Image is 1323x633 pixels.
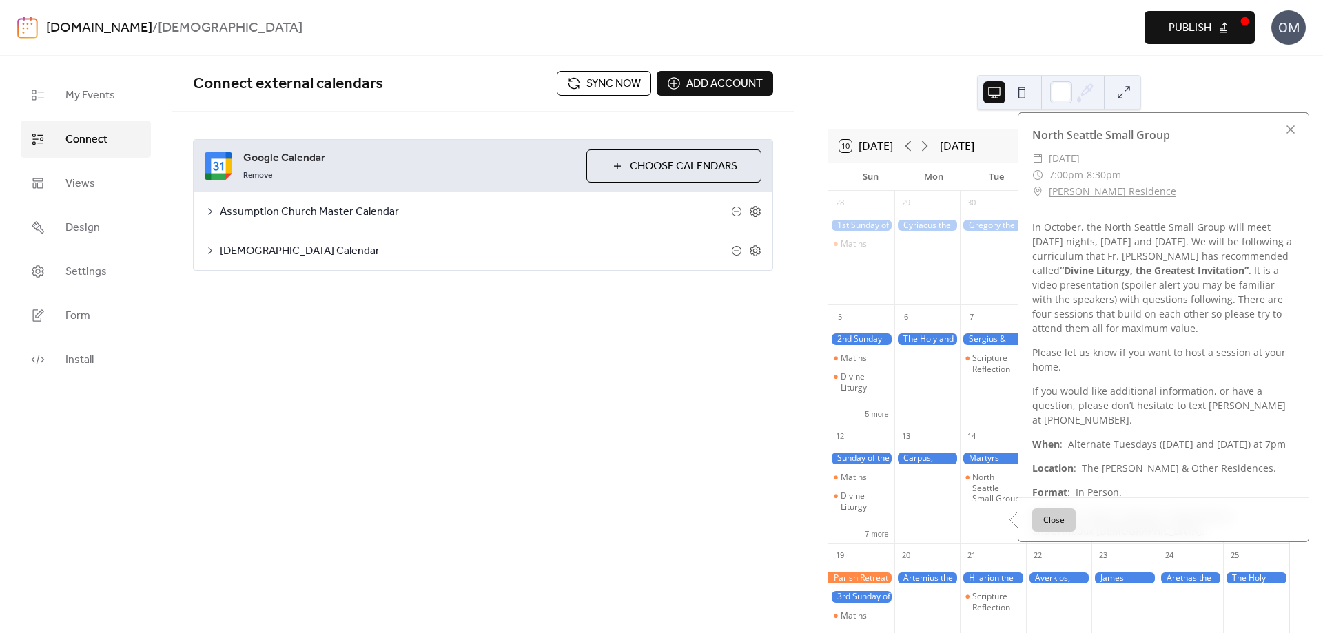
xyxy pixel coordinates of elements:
[1145,11,1255,44] button: Publish
[1018,127,1309,143] div: North Seattle Small Group
[586,76,641,92] span: Sync now
[972,353,1021,374] div: Scripture Reflection
[899,196,914,211] div: 29
[1096,548,1111,563] div: 23
[21,341,151,378] a: Install
[21,209,151,246] a: Design
[964,309,979,324] div: 7
[828,472,894,483] div: Matins
[1060,264,1249,277] b: “Divine Liturgy, the Greatest Invitation”
[964,428,979,444] div: 14
[902,163,965,191] div: Mon
[21,253,151,290] a: Settings
[828,238,894,249] div: Matins
[832,548,848,563] div: 19
[894,453,961,464] div: Carpus, Papylus, Agathodorus, & Agathonica, the Martyrs of Pergamus
[1032,508,1076,531] button: Close
[158,15,302,41] b: [DEMOGRAPHIC_DATA]
[841,490,889,512] div: Divine Liturgy
[1032,384,1295,427] p: If you would like additional information, or have a question, please don’t hesitate to text [PERS...
[1162,548,1177,563] div: 24
[832,428,848,444] div: 12
[894,220,961,231] div: Cyriacus the Hermit of Palestine
[832,309,848,324] div: 5
[1169,20,1211,37] span: Publish
[1032,220,1295,335] p: In October, the North Seattle Small Group will meet [DATE] nights, [DATE] and [DATE]. We will be ...
[828,353,894,364] div: Matins
[965,163,1027,191] div: Tue
[21,165,151,202] a: Views
[21,76,151,114] a: My Events
[1271,10,1306,45] div: OM
[828,453,894,464] div: Sunday of the 7th Ecumenical Council
[859,527,894,539] button: 7 more
[65,352,94,369] span: Install
[841,610,867,621] div: Matins
[686,76,763,92] span: Add account
[1032,183,1043,200] div: ​
[65,176,95,192] span: Views
[1032,485,1295,499] p: : In Person.
[899,309,914,324] div: 6
[65,132,107,148] span: Connect
[972,472,1021,504] div: North Seattle Small Group
[1087,167,1121,183] span: 8:30pm
[828,333,894,345] div: 2nd Sunday of Luke
[243,170,272,181] span: Remove
[960,353,1026,374] div: Scripture Reflection
[841,472,867,483] div: Matins
[657,71,773,96] button: Add account
[1049,150,1080,167] span: [DATE]
[960,591,1026,612] div: Scripture Reflection
[1032,461,1074,475] b: Location
[828,591,894,603] div: 3rd Sunday of Luke
[960,572,1026,584] div: Hilarion the Great
[1032,437,1295,451] p: : Alternate Tuesdays ([DATE] and [DATE]) at 7pm
[841,238,867,249] div: Matins
[839,163,902,191] div: Sun
[940,138,974,154] div: [DATE]
[205,152,232,180] img: google
[220,243,731,260] span: [DEMOGRAPHIC_DATA] Calendar
[21,121,151,158] a: Connect
[21,297,151,334] a: Form
[1032,167,1043,183] div: ​
[1223,572,1289,584] div: The Holy Martyrs Marcian and Martyrius the Notaries
[828,610,894,621] div: Matins
[17,17,38,39] img: logo
[1026,572,1092,584] div: Averkios, Equal-to-the-Apostles and Wonderworker, Bishop of Hierapolis
[193,69,383,99] span: Connect external calendars
[1091,572,1158,584] div: James (Iakovos) the Apostle, brother of Our Lord
[841,353,867,364] div: Matins
[834,136,898,156] button: 10[DATE]
[1227,548,1242,563] div: 25
[964,196,979,211] div: 30
[828,572,894,584] div: Parish Retreat at All Saints Camp
[243,150,575,167] span: Google Calendar
[832,196,848,211] div: 28
[1158,572,1224,584] div: Arethas the Great Martyr and His Fellow Martyrs
[828,490,894,512] div: Divine Liturgy
[65,264,107,280] span: Settings
[152,15,158,41] b: /
[972,591,1021,612] div: Scripture Reflection
[220,204,731,220] span: Assumption Church Master Calendar
[894,333,961,345] div: The Holy and Glorious Apostle Thomas
[960,472,1026,504] div: North Seattle Small Group
[960,453,1026,464] div: Martyrs Nazarius, Gervasius, Protasius, & Celsus
[964,548,979,563] div: 21
[630,158,737,175] span: Choose Calendars
[1049,167,1083,183] span: 7:00pm
[65,308,90,324] span: Form
[841,371,889,393] div: Divine Liturgy
[828,220,894,231] div: 1st Sunday of Luke
[1083,167,1087,183] span: -
[960,220,1026,231] div: Gregory the Illuminator, Bishop of Armenia
[557,71,651,96] button: Sync now
[1030,548,1045,563] div: 22
[828,371,894,393] div: Divine Liturgy
[1049,183,1176,200] a: [PERSON_NAME] Residence
[894,572,961,584] div: Artemius the Great Martyr of Antioch
[960,333,1026,345] div: Sergius & Bacchus the Great Martyrs of Syria
[65,220,100,236] span: Design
